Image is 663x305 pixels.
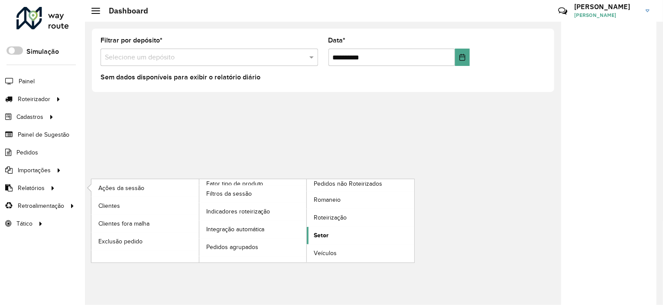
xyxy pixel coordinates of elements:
span: Romaneio [314,195,341,204]
a: Indicadores roteirização [199,203,307,220]
span: Relatórios [18,184,45,193]
a: Contato Rápido [553,2,572,20]
a: Fator tipo de produto [91,179,307,262]
a: Integração automática [199,221,307,238]
span: Painel [19,77,35,86]
a: Setor [307,227,414,244]
span: Pedidos agrupados [206,243,258,252]
span: Roteirizador [18,95,50,104]
a: Ações da sessão [91,179,199,197]
span: Retroalimentação [18,201,64,210]
label: Simulação [26,46,59,57]
span: Setor [314,231,328,240]
h2: Dashboard [100,6,148,16]
span: Roteirização [314,213,347,222]
span: Pedidos não Roteirizados [314,179,382,188]
span: Veículos [314,249,337,258]
a: Filtros da sessão [199,185,307,203]
span: Integração automática [206,225,265,234]
a: Romaneio [307,191,414,209]
span: Exclusão pedido [98,237,143,246]
button: Choose Date [455,49,470,66]
a: Roteirização [307,209,414,226]
span: Indicadores roteirização [206,207,270,216]
a: Clientes fora malha [91,215,199,232]
label: Filtrar por depósito [101,35,162,46]
span: [PERSON_NAME] [574,11,639,19]
label: Data [328,35,346,46]
span: Painel de Sugestão [18,130,69,139]
a: Exclusão pedido [91,233,199,250]
span: Pedidos [16,148,38,157]
span: Tático [16,219,32,228]
a: Pedidos não Roteirizados [199,179,415,262]
span: Fator tipo de produto [206,179,263,188]
span: Clientes [98,201,120,210]
label: Sem dados disponíveis para exibir o relatório diário [101,72,260,82]
span: Cadastros [16,112,43,121]
span: Filtros da sessão [206,189,252,198]
a: Clientes [91,197,199,214]
span: Clientes fora malha [98,219,149,228]
a: Pedidos agrupados [199,239,307,256]
span: Ações da sessão [98,184,144,193]
a: Veículos [307,245,414,262]
span: Importações [18,166,51,175]
h3: [PERSON_NAME] [574,3,639,11]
